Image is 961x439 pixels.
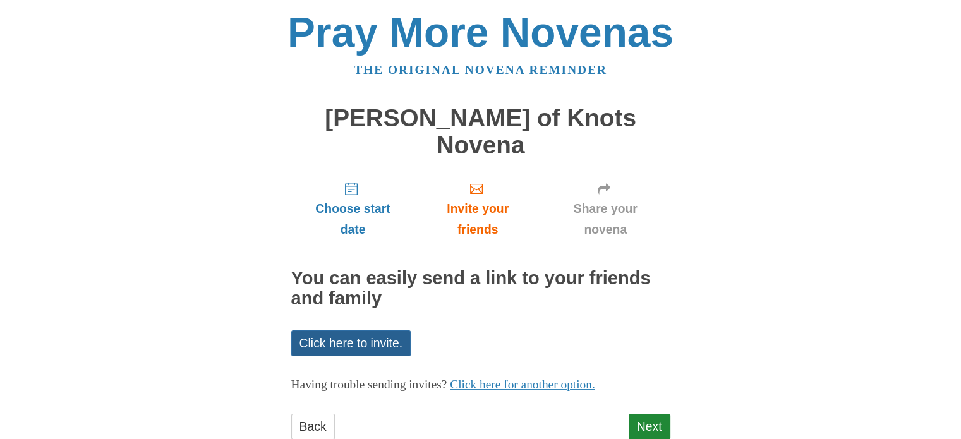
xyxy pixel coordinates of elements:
[291,378,447,391] span: Having trouble sending invites?
[553,198,658,240] span: Share your novena
[304,198,402,240] span: Choose start date
[541,171,670,246] a: Share your novena
[291,171,415,246] a: Choose start date
[414,171,540,246] a: Invite your friends
[291,330,411,356] a: Click here to invite.
[287,9,674,56] a: Pray More Novenas
[291,268,670,309] h2: You can easily send a link to your friends and family
[291,105,670,159] h1: [PERSON_NAME] of Knots Novena
[450,378,595,391] a: Click here for another option.
[354,63,607,76] a: The original novena reminder
[427,198,528,240] span: Invite your friends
